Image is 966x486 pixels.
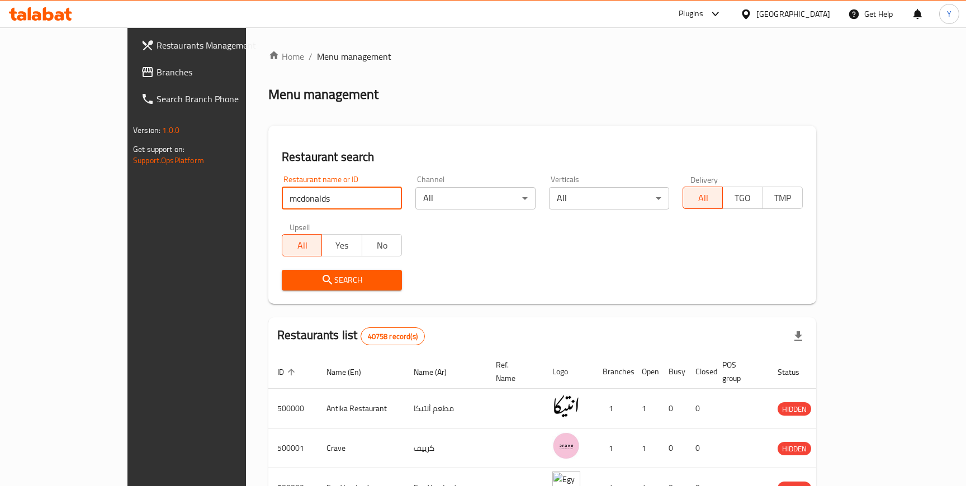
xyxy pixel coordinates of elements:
[277,365,299,379] span: ID
[282,187,402,209] input: Search for restaurant name or ID..
[688,190,718,206] span: All
[321,234,362,256] button: Yes
[290,223,310,231] label: Upsell
[317,50,391,63] span: Menu management
[594,389,633,428] td: 1
[679,7,703,21] div: Plugins
[727,190,758,206] span: TGO
[277,327,425,345] h2: Restaurants list
[326,237,357,254] span: Yes
[132,32,289,59] a: Restaurants Management
[552,392,580,420] img: Antika Restaurant
[549,187,669,209] div: All
[132,85,289,112] a: Search Branch Phone
[282,234,322,256] button: All
[778,442,811,455] div: HIDDEN
[318,389,405,428] td: Antika Restaurant
[405,428,487,468] td: كرييف
[763,187,803,209] button: TMP
[405,389,487,428] td: مطعم أنتيكا
[133,123,160,137] span: Version:
[594,428,633,468] td: 1
[291,273,393,287] span: Search
[683,187,723,209] button: All
[318,428,405,468] td: Crave
[309,50,312,63] li: /
[362,234,402,256] button: No
[268,50,816,63] nav: breadcrumb
[686,355,713,389] th: Closed
[690,175,718,183] label: Delivery
[361,331,424,342] span: 40758 record(s)
[415,187,536,209] div: All
[778,403,811,416] span: HIDDEN
[660,428,686,468] td: 0
[633,389,660,428] td: 1
[326,365,376,379] span: Name (En)
[361,327,425,345] div: Total records count
[633,428,660,468] td: 1
[722,187,763,209] button: TGO
[947,8,951,20] span: Y
[722,358,755,385] span: POS group
[287,237,318,254] span: All
[268,428,318,468] td: 500001
[133,153,204,168] a: Support.OpsPlatform
[268,389,318,428] td: 500000
[157,65,280,79] span: Branches
[414,365,461,379] span: Name (Ar)
[778,442,811,455] span: HIDDEN
[552,432,580,460] img: Crave
[543,355,594,389] th: Logo
[132,59,289,85] a: Branches
[133,142,184,156] span: Get support on:
[268,85,378,103] h2: Menu management
[660,355,686,389] th: Busy
[633,355,660,389] th: Open
[686,428,713,468] td: 0
[162,123,179,137] span: 1.0.0
[756,8,830,20] div: [GEOGRAPHIC_DATA]
[778,365,814,379] span: Status
[778,402,811,416] div: HIDDEN
[686,389,713,428] td: 0
[157,92,280,106] span: Search Branch Phone
[660,389,686,428] td: 0
[157,39,280,52] span: Restaurants Management
[785,323,812,350] div: Export file
[594,355,633,389] th: Branches
[496,358,530,385] span: Ref. Name
[282,149,803,165] h2: Restaurant search
[282,270,402,290] button: Search
[768,190,798,206] span: TMP
[367,237,397,254] span: No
